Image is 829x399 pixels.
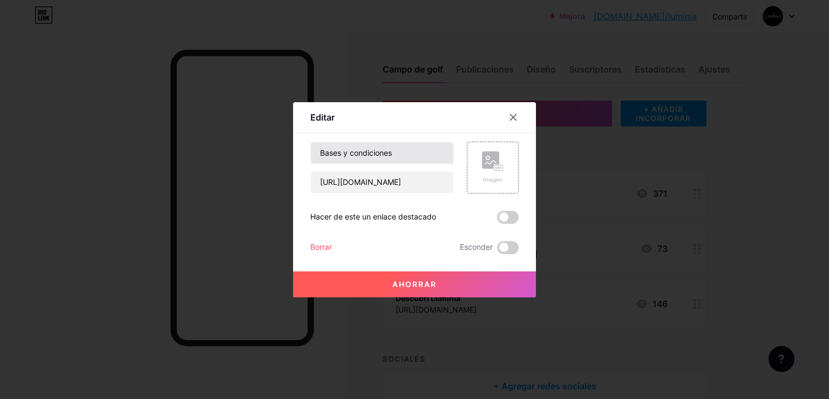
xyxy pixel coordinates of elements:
[293,271,536,297] button: Ahorrar
[311,142,453,164] input: Título
[311,171,453,193] input: URL
[310,242,332,251] font: Borrar
[460,242,493,251] font: Esconder
[483,176,502,183] font: Imagen
[310,112,335,123] font: Editar
[392,280,437,289] font: Ahorrar
[310,212,436,221] font: Hacer de este un enlace destacado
